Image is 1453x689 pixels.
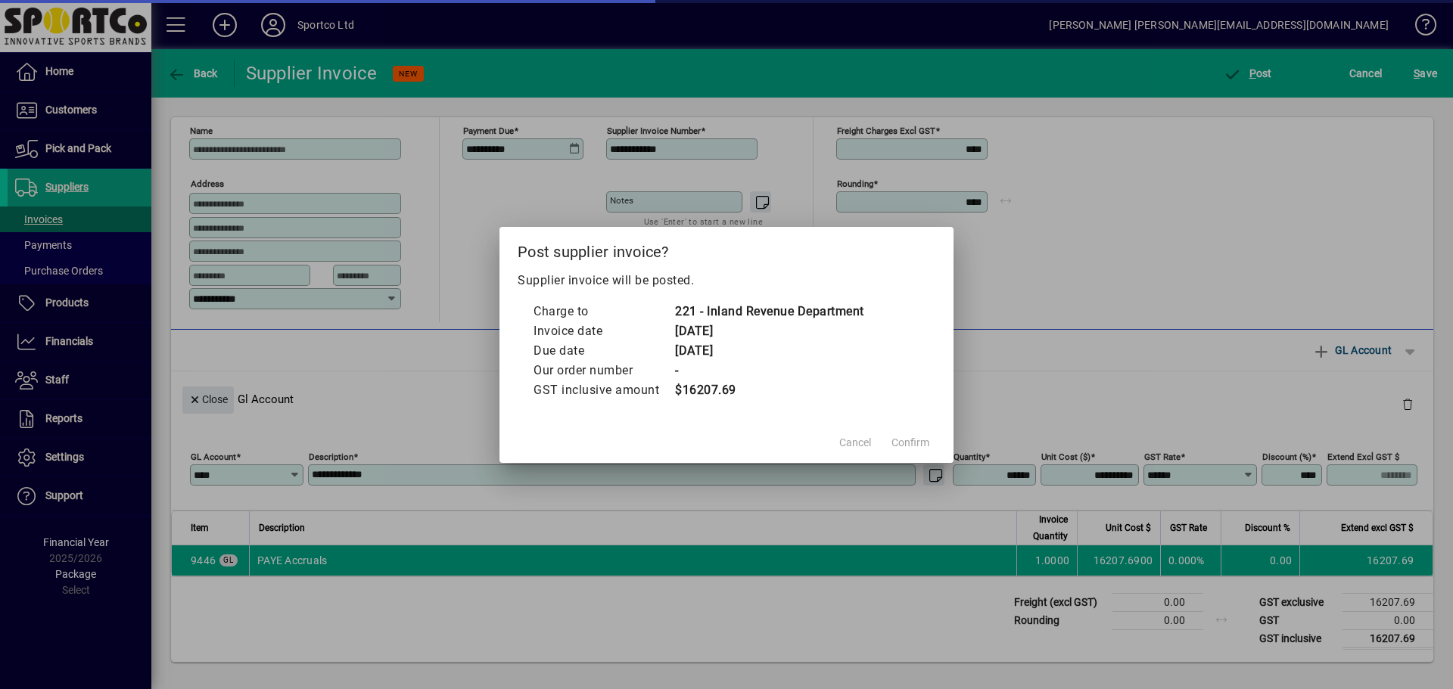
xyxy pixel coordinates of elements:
[674,380,864,400] td: $16207.69
[674,341,864,361] td: [DATE]
[674,321,864,341] td: [DATE]
[499,227,954,271] h2: Post supplier invoice?
[518,272,935,290] p: Supplier invoice will be posted.
[533,302,674,321] td: Charge to
[533,361,674,380] td: Our order number
[533,321,674,341] td: Invoice date
[533,380,674,400] td: GST inclusive amount
[674,361,864,380] td: -
[533,341,674,361] td: Due date
[674,302,864,321] td: 221 - Inland Revenue Department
